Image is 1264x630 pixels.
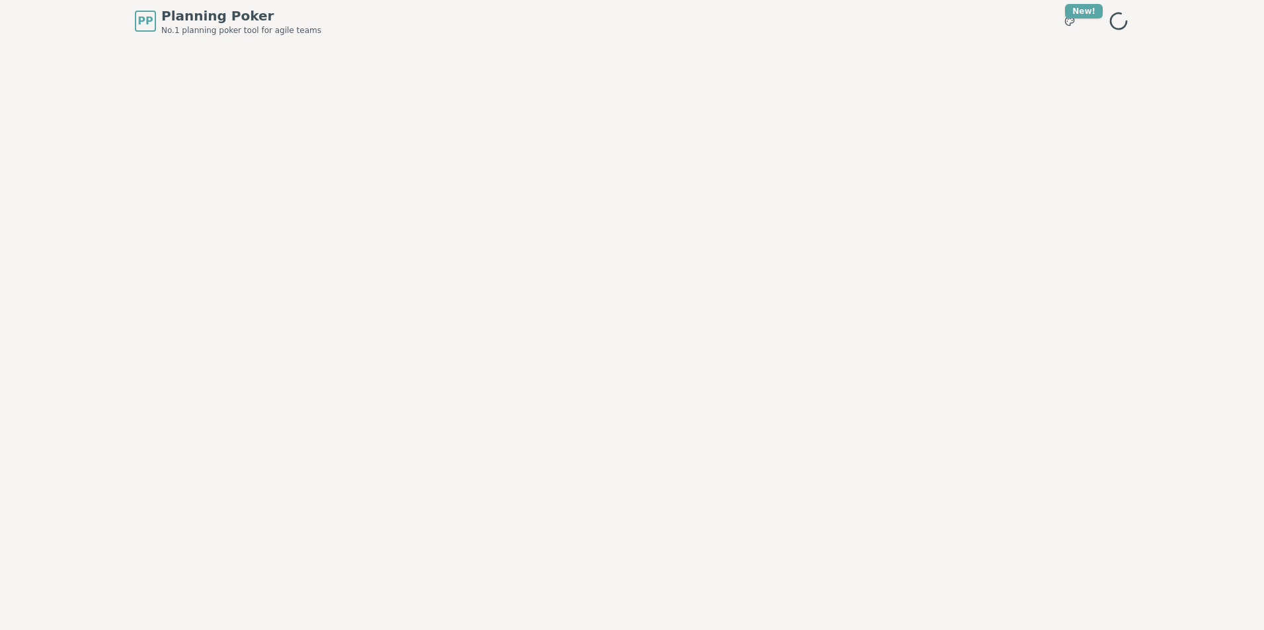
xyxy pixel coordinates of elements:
span: PP [138,13,153,29]
div: New! [1065,4,1103,18]
a: PPPlanning PokerNo.1 planning poker tool for agile teams [135,7,321,36]
button: New! [1058,9,1082,33]
span: Planning Poker [161,7,321,25]
span: No.1 planning poker tool for agile teams [161,25,321,36]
